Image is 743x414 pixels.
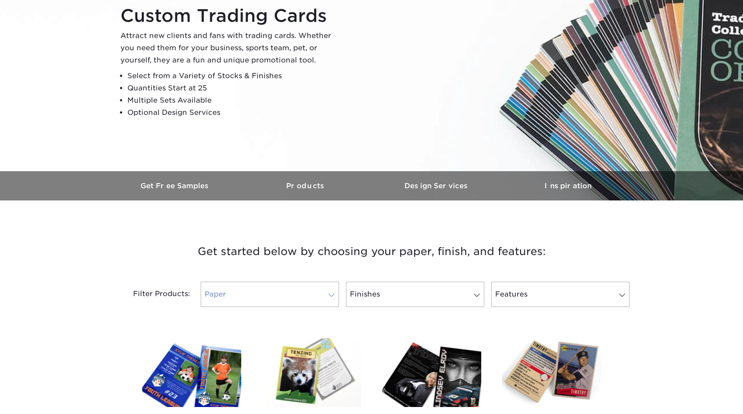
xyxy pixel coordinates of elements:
[346,282,484,307] a: Finishes
[241,171,372,200] a: Products
[110,171,241,200] a: Get Free Samples
[110,182,241,190] h3: Get Free Samples
[127,94,339,107] li: Multiple Sets Available
[502,338,601,407] img: 14PT Uncoated Trading Cards
[372,171,503,200] a: Design Services
[491,282,630,307] a: Features
[503,182,633,190] h3: Inspiration
[127,82,339,94] li: Quantities Start at 25
[127,70,339,82] li: Select from a Variety of Stocks & Finishes
[372,182,503,190] h3: Design Services
[241,182,372,190] h3: Products
[110,282,197,307] div: Filter Products:
[262,338,361,407] img: 18PT C1S Trading Cards
[503,171,633,200] a: Inspiration
[120,30,339,66] p: Attract new clients and fans with trading cards. Whether you need them for your business, sports ...
[116,232,627,271] h3: Get started below by choosing your paper, finish, and features:
[201,282,339,307] a: Paper
[382,338,481,407] img: Matte Trading Cards
[127,107,339,119] li: Optional Design Services
[120,5,339,26] h1: Custom Trading Cards
[142,338,241,407] img: Glossy UV Coated Trading Cards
